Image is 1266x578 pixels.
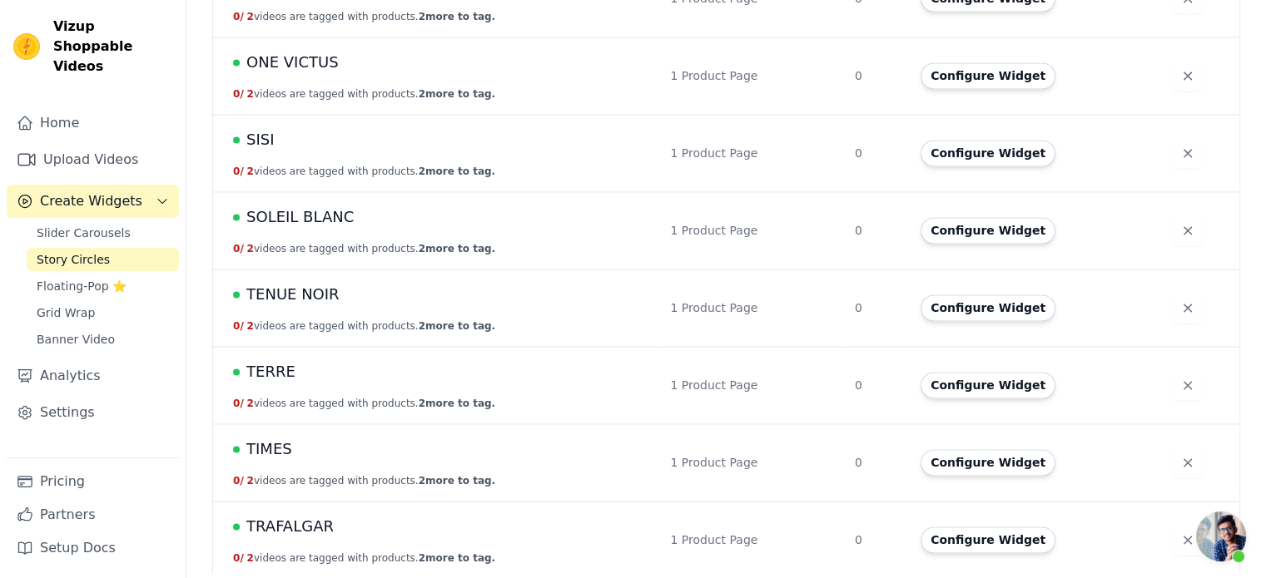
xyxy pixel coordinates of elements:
[845,37,911,115] td: 0
[233,474,495,487] button: 0/ 2videos are tagged with products.2more to tag.
[419,475,495,487] span: 2 more to tag.
[670,67,834,84] div: 1 Product Page
[1173,293,1203,323] button: Delete widget
[246,515,334,538] span: TRAFALGAR
[233,87,495,101] button: 0/ 2videos are tagged with products.2more to tag.
[1173,525,1203,555] button: Delete widget
[1173,61,1203,91] button: Delete widget
[7,498,179,531] a: Partners
[921,217,1055,244] button: Configure Widget
[233,551,495,565] button: 0/ 2videos are tagged with products.2more to tag.
[53,17,172,77] span: Vizup Shoppable Videos
[247,320,254,332] span: 2
[233,368,240,375] span: Live Published
[419,398,495,409] span: 2 more to tag.
[233,446,240,452] span: Live Published
[233,10,495,23] button: 0/ 2videos are tagged with products.2more to tag.
[27,301,179,324] a: Grid Wrap
[37,278,127,294] span: Floating-Pop ⭐
[233,475,244,487] span: 0 /
[7,396,179,429] a: Settings
[7,106,179,140] a: Home
[247,475,254,487] span: 2
[233,552,244,564] span: 0 /
[670,531,834,548] div: 1 Product Page
[233,165,244,177] span: 0 /
[419,552,495,564] span: 2 more to tag.
[419,165,495,177] span: 2 more to tag.
[37,251,110,268] span: Story Circles
[419,11,495,22] span: 2 more to tag.
[233,398,244,409] span: 0 /
[670,454,834,471] div: 1 Product Page
[921,372,1055,398] button: Configure Widget
[233,11,244,22] span: 0 /
[246,283,340,306] span: TENUE NOIR
[246,205,354,229] span: SOLEIL BLANC
[7,143,179,176] a: Upload Videos
[7,465,179,498] a: Pricing
[1173,447,1203,477] button: Delete widget
[233,88,244,100] span: 0 /
[247,398,254,409] span: 2
[1196,511,1246,561] a: Ouvrir le chat
[40,191,142,211] span: Create Widgets
[247,88,254,100] span: 2
[233,320,244,332] span: 0 /
[233,397,495,410] button: 0/ 2videos are tagged with products.2more to tag.
[247,243,254,254] span: 2
[1173,138,1203,168] button: Delete widget
[845,269,911,347] td: 0
[670,145,834,161] div: 1 Product Page
[233,291,240,298] span: Live Published
[845,115,911,192] td: 0
[246,128,274,151] span: SISI
[670,222,834,239] div: 1 Product Page
[246,51,339,74] span: ONE VICTUS
[233,165,495,178] button: 0/ 2videos are tagged with products.2more to tag.
[7,185,179,218] button: Create Widgets
[921,449,1055,476] button: Configure Widget
[27,328,179,351] a: Banner Video
[247,11,254,22] span: 2
[27,274,179,298] a: Floating-Pop ⭐
[7,531,179,565] a: Setup Docs
[233,523,240,530] span: Live Published
[37,304,95,321] span: Grid Wrap
[670,377,834,393] div: 1 Product Page
[233,59,240,66] span: Live Published
[921,526,1055,553] button: Configure Widget
[419,243,495,254] span: 2 more to tag.
[247,552,254,564] span: 2
[233,136,240,143] span: Live Published
[13,33,40,60] img: Vizup
[233,242,495,255] button: 0/ 2videos are tagged with products.2more to tag.
[419,320,495,332] span: 2 more to tag.
[37,225,131,241] span: Slider Carousels
[37,331,115,348] span: Banner Video
[246,360,295,383] span: TERRE
[233,243,244,254] span: 0 /
[921,294,1055,321] button: Configure Widget
[419,88,495,100] span: 2 more to tag.
[670,299,834,316] div: 1 Product Page
[845,424,911,501] td: 0
[845,192,911,269] td: 0
[27,221,179,245] a: Slider Carousels
[247,165,254,177] span: 2
[1173,370,1203,400] button: Delete widget
[921,140,1055,166] button: Configure Widget
[246,437,292,461] span: TIMES
[233,319,495,333] button: 0/ 2videos are tagged with products.2more to tag.
[921,62,1055,89] button: Configure Widget
[233,214,240,220] span: Live Published
[1173,215,1203,245] button: Delete widget
[7,359,179,393] a: Analytics
[845,347,911,424] td: 0
[27,248,179,271] a: Story Circles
